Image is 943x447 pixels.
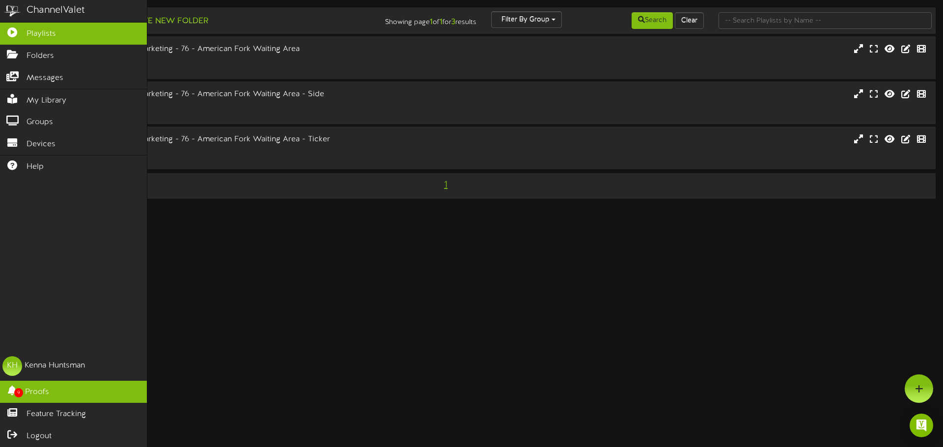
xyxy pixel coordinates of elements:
button: Clear [675,12,704,29]
div: # 2309 [39,108,401,117]
span: 9 [14,388,23,397]
button: Filter By Group [491,11,562,28]
div: # 2294 [39,63,401,72]
span: 1 [442,180,450,190]
div: Kenna Huntsman [25,360,85,371]
strong: 3 [451,18,455,26]
span: Folders [27,51,54,62]
input: -- Search Playlists by Name -- [719,12,932,29]
div: American Fork - 355 - Marketing - 76 - American Fork Waiting Area - Side [39,89,401,100]
div: ChannelValet [27,3,85,18]
button: Search [632,12,673,29]
span: Feature Tracking [27,409,86,420]
div: American Fork - 355 - Marketing - 76 - American Fork Waiting Area - Ticker [39,134,401,145]
div: Ticker ( ) [39,145,401,154]
span: Logout [27,431,52,442]
strong: 1 [430,18,433,26]
div: American Fork - 355 - Marketing - 76 - American Fork Waiting Area [39,44,401,55]
div: Showing page of for results [332,11,484,28]
button: Create New Folder [113,15,211,27]
div: Portrait ( 9:16 ) [39,100,401,108]
span: Proofs [25,387,49,398]
strong: 1 [440,18,443,26]
span: Messages [27,73,63,84]
span: Groups [27,117,53,128]
div: KH [2,356,22,376]
span: Help [27,161,44,173]
div: Landscape ( 16:9 ) [39,55,401,63]
div: Open Intercom Messenger [910,414,933,437]
span: My Library [27,95,66,106]
span: Devices [27,139,55,150]
div: # 2311 [39,154,401,162]
span: Playlists [27,28,56,40]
